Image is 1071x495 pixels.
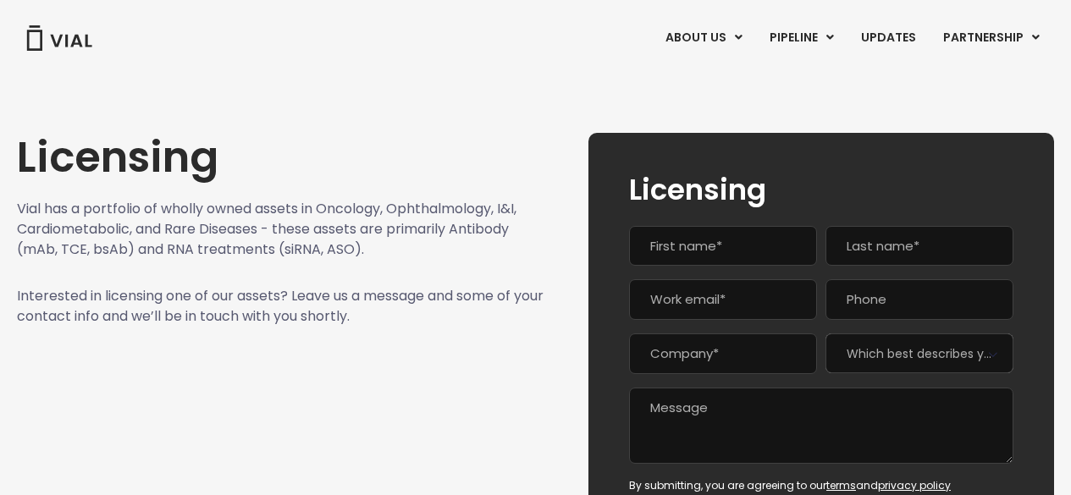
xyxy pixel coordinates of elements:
input: Phone [825,279,1013,320]
input: Last name* [825,226,1013,267]
img: Vial Logo [25,25,93,51]
a: ABOUT USMenu Toggle [652,24,755,52]
div: By submitting, you are agreeing to our and [629,478,1013,493]
h2: Licensing [629,173,1013,206]
a: PARTNERSHIPMenu Toggle [930,24,1053,52]
a: terms [826,478,856,492]
p: Interested in licensing one of our assets? Leave us a message and some of your contact info and w... [17,286,546,327]
input: First name* [629,226,817,267]
a: PIPELINEMenu Toggle [756,24,847,52]
a: UPDATES [847,24,929,52]
input: Work email* [629,279,817,320]
span: Which best describes you?* [825,333,1013,373]
h1: Licensing [17,133,546,182]
p: Vial has a portfolio of wholly owned assets in Oncology, Ophthalmology, I&I, Cardiometabolic, and... [17,199,546,260]
a: privacy policy [878,478,951,492]
input: Company* [629,333,817,374]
